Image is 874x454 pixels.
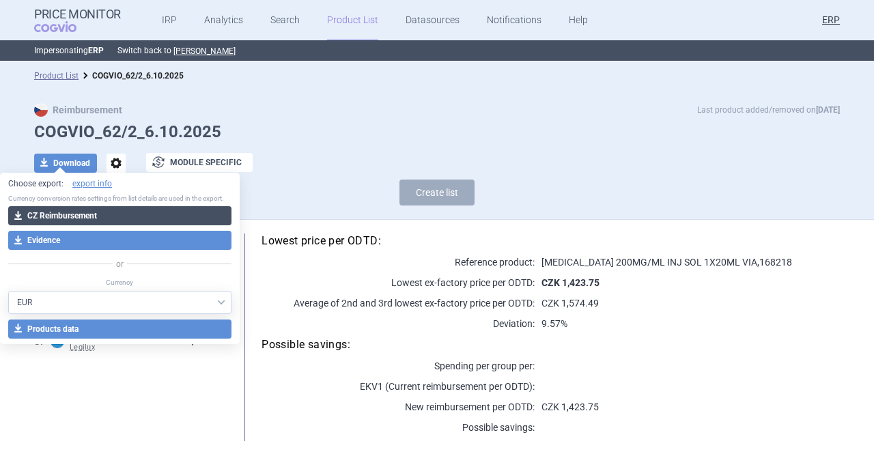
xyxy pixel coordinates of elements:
[535,255,840,269] p: [MEDICAL_DATA] 200MG/ML INJ SOL 1X20ML VIA , 168218
[8,231,231,250] button: Evidence
[70,343,159,352] span: Legilux
[34,8,121,33] a: Price MonitorCOGVIO
[535,400,840,414] p: CZK 1,423.75
[34,154,97,173] button: Download
[34,104,122,115] strong: Reimbursement
[88,46,104,55] strong: ERP
[262,276,535,289] p: Lowest ex-factory price per ODTD:
[399,180,475,205] button: Create list
[79,69,184,83] li: COGVIO_62/2_6.10.2025
[8,320,231,339] button: Products data
[262,421,535,434] p: Possible savings:
[34,40,840,61] p: Impersonating Switch back to
[8,206,231,225] button: CZ Reimbursement
[173,46,236,57] button: [PERSON_NAME]
[535,296,840,310] p: CZK 1,574.49
[72,178,112,190] a: export info
[262,380,535,393] p: EKV1 (Current reimbursement per ODTD):
[34,69,79,83] li: Product List
[34,21,96,32] span: COGVIO
[34,122,840,142] h1: COGVIO_62/2_6.10.2025
[8,178,231,190] p: Choose export:
[262,296,535,310] p: Average of 2nd and 3rd lowest ex-factory price per ODTD:
[697,103,840,117] p: Last product added/removed on
[262,255,535,269] p: Reference product:
[262,359,535,373] p: Spending per group per :
[34,71,79,81] a: Product List
[262,317,535,330] p: Deviation:
[92,71,184,81] strong: COGVIO_62/2_6.10.2025
[262,233,840,249] h5: Lowest price per ODTD:
[8,194,231,203] p: Currency conversion rates settings from list details are used in the export.
[8,278,231,287] p: Currency
[34,103,48,117] img: CZ
[535,317,840,330] p: 9.57%
[113,257,127,271] span: or
[34,8,121,21] strong: Price Monitor
[262,337,840,352] h5: Possible savings:
[541,277,600,288] strong: CZK 1,423.75
[146,153,253,172] button: Module specific
[262,400,535,414] p: New reimbursement per ODTD:
[816,105,840,115] strong: [DATE]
